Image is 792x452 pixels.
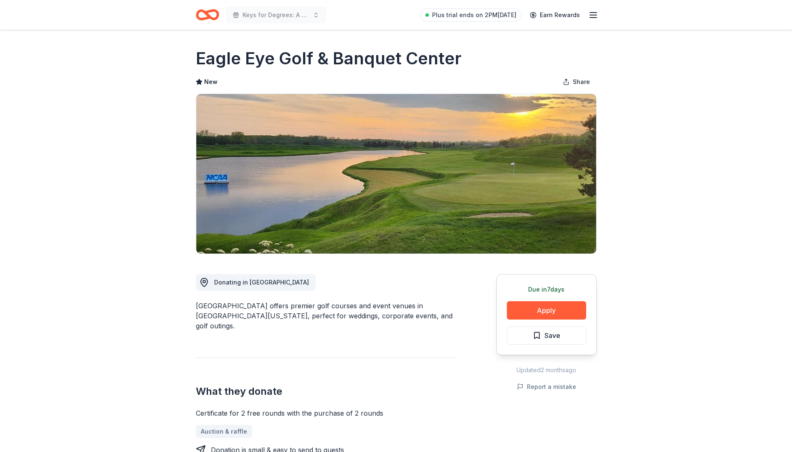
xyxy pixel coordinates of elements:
div: Updated 2 months ago [496,365,597,375]
button: Report a mistake [517,382,576,392]
button: Save [507,326,586,345]
h1: Eagle Eye Golf & Banquet Center [196,47,461,70]
a: Plus trial ends on 2PM[DATE] [420,8,521,22]
span: Save [544,330,560,341]
span: Keys for Degrees: A Dueling Pianos Scholarship Fundraiser [243,10,309,20]
h2: What they donate [196,385,456,398]
span: New [204,77,218,87]
button: Apply [507,301,586,320]
button: Share [556,74,597,90]
a: Home [196,5,219,25]
span: Donating in [GEOGRAPHIC_DATA] [214,279,309,286]
span: Plus trial ends on 2PM[DATE] [432,10,516,20]
span: Share [573,77,590,87]
div: Certificate for 2 free rounds with the purchase of 2 rounds [196,408,456,418]
div: [GEOGRAPHIC_DATA] offers premier golf courses and event venues in [GEOGRAPHIC_DATA][US_STATE], pe... [196,301,456,331]
div: Due in 7 days [507,284,586,295]
a: Auction & raffle [196,425,252,438]
button: Keys for Degrees: A Dueling Pianos Scholarship Fundraiser [226,7,326,23]
a: Earn Rewards [525,8,585,23]
img: Image for Eagle Eye Golf & Banquet Center [196,94,596,254]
